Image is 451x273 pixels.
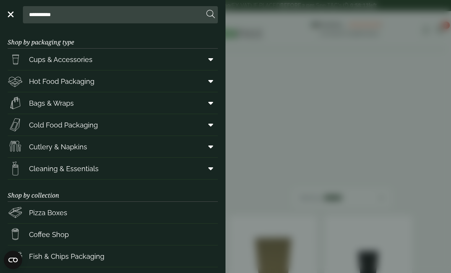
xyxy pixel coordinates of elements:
[29,98,74,108] span: Bags & Wraps
[8,202,218,223] a: Pizza Boxes
[29,76,94,87] span: Hot Food Packaging
[29,163,99,174] span: Cleaning & Essentials
[8,92,218,114] a: Bags & Wraps
[29,142,87,152] span: Cutlery & Napkins
[8,70,218,92] a: Hot Food Packaging
[4,251,22,269] button: Open CMP widget
[8,95,23,111] img: Paper_carriers.svg
[29,54,92,65] span: Cups & Accessories
[29,120,98,130] span: Cold Food Packaging
[8,245,218,267] a: Fish & Chips Packaging
[8,227,23,242] img: HotDrink_paperCup.svg
[8,161,23,176] img: open-wipe.svg
[8,205,23,220] img: Pizza_boxes.svg
[8,136,218,157] a: Cutlery & Napkins
[29,229,69,240] span: Coffee Shop
[8,224,218,245] a: Coffee Shop
[8,117,23,132] img: Sandwich_box.svg
[8,49,218,70] a: Cups & Accessories
[29,208,67,218] span: Pizza Boxes
[8,26,218,49] h3: Shop by packaging type
[8,74,23,89] img: Deli_box.svg
[8,158,218,179] a: Cleaning & Essentials
[8,114,218,136] a: Cold Food Packaging
[29,251,104,262] span: Fish & Chips Packaging
[8,180,218,202] h3: Shop by collection
[8,52,23,67] img: PintNhalf_cup.svg
[8,248,23,264] img: FishNchip_box.svg
[8,139,23,154] img: Cutlery.svg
